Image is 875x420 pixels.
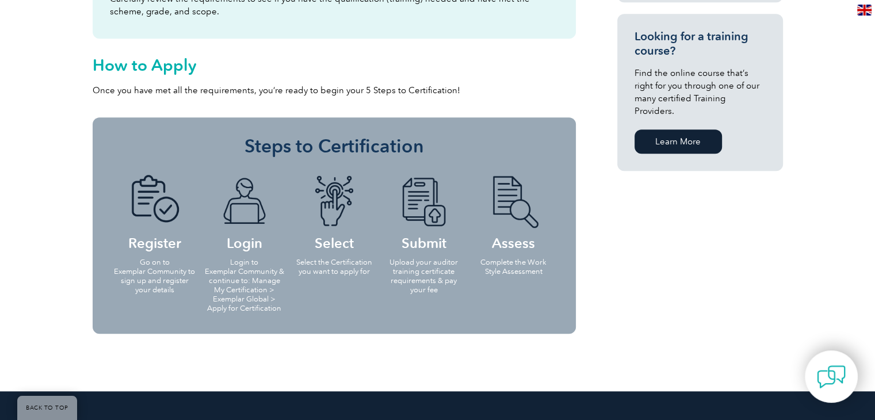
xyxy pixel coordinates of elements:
[93,84,576,97] p: Once you have met all the requirements, you’re ready to begin your 5 Steps to Certification!
[213,175,276,228] img: icon-blue-laptop-male.png
[110,135,559,158] h3: Steps to Certification
[472,258,555,276] p: Complete the Work Style Assessment
[293,175,376,249] h4: Select
[293,258,376,276] p: Select the Certification you want to apply for
[203,175,286,249] h4: Login
[203,258,286,313] p: Login to Exemplar Community & continue to: Manage My Certification > Exemplar Global > Apply for ...
[123,175,186,228] img: icon-blue-doc-tick.png
[482,175,545,228] img: icon-blue-doc-search.png
[383,175,465,249] h4: Submit
[635,67,766,117] p: Find the online course that’s right for you through one of our many certified Training Providers.
[383,258,465,295] p: Upload your auditor training certificate requirements & pay your fee
[472,175,555,249] h4: Assess
[113,175,196,249] h4: Register
[17,396,77,420] a: BACK TO TOP
[817,362,846,391] img: contact-chat.png
[113,258,196,295] p: Go on to Exemplar Community to sign up and register your details
[303,175,366,228] img: icon-blue-finger-button.png
[635,29,766,58] h3: Looking for a training course?
[635,129,722,154] a: Learn More
[93,56,576,74] h2: How to Apply
[857,5,872,16] img: en
[392,175,456,228] img: icon-blue-doc-arrow.png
